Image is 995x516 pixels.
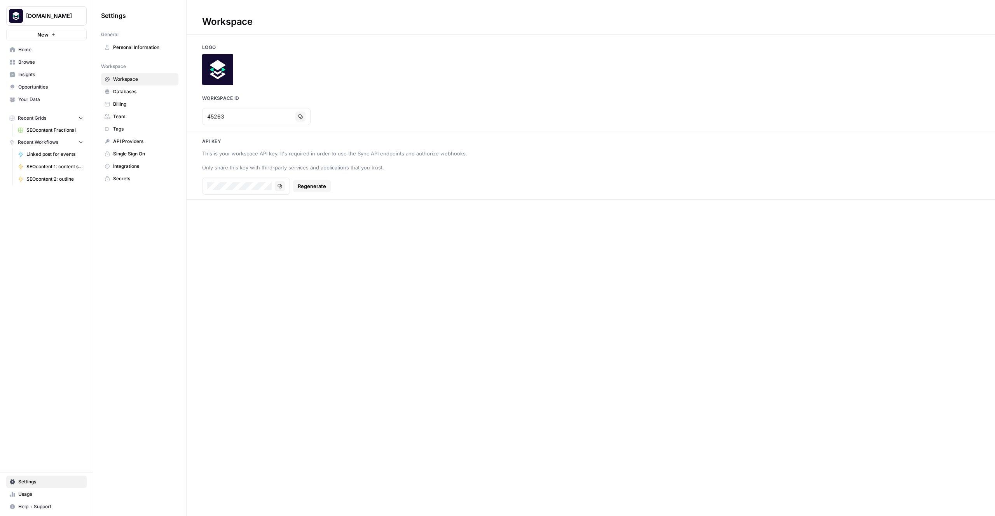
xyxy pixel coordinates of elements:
[26,163,83,170] span: SEOcontent 1: content search
[187,16,268,28] div: Workspace
[18,491,83,498] span: Usage
[113,138,175,145] span: API Providers
[101,41,178,54] a: Personal Information
[187,95,995,102] h3: Workspace Id
[18,84,83,91] span: Opportunities
[101,98,178,110] a: Billing
[18,503,83,510] span: Help + Support
[14,173,87,185] a: SEOcontent 2: outline
[298,182,326,190] span: Regenerate
[293,180,331,192] button: Regenerate
[14,148,87,160] a: Linked post for events
[113,175,175,182] span: Secrets
[101,73,178,85] a: Workspace
[113,113,175,120] span: Team
[37,31,49,38] span: New
[101,135,178,148] a: API Providers
[6,136,87,148] button: Recent Workflows
[18,478,83,485] span: Settings
[14,160,87,173] a: SEOcontent 1: content search
[26,127,83,134] span: SEOcontent Fractional
[113,44,175,51] span: Personal Information
[6,500,87,513] button: Help + Support
[202,164,591,171] div: Only share this key with third-party services and applications that you trust.
[6,476,87,488] a: Settings
[26,176,83,183] span: SEOcontent 2: outline
[6,68,87,81] a: Insights
[6,29,87,40] button: New
[6,93,87,106] a: Your Data
[113,101,175,108] span: Billing
[101,31,119,38] span: General
[187,138,995,145] h3: Api key
[101,85,178,98] a: Databases
[113,163,175,170] span: Integrations
[101,110,178,123] a: Team
[9,9,23,23] img: Platformengineering.org Logo
[6,488,87,500] a: Usage
[101,11,126,20] span: Settings
[6,112,87,124] button: Recent Grids
[14,124,87,136] a: SEOcontent Fractional
[202,150,591,157] div: This is your workspace API key. It's required in order to use the Sync API endpoints and authoriz...
[101,63,126,70] span: Workspace
[26,12,73,20] span: [DOMAIN_NAME]
[113,126,175,132] span: Tags
[202,54,233,85] img: Company Logo
[6,81,87,93] a: Opportunities
[187,44,995,51] h3: Logo
[18,115,46,122] span: Recent Grids
[101,148,178,160] a: Single Sign On
[6,44,87,56] a: Home
[18,46,83,53] span: Home
[113,150,175,157] span: Single Sign On
[6,56,87,68] a: Browse
[18,139,58,146] span: Recent Workflows
[18,96,83,103] span: Your Data
[113,88,175,95] span: Databases
[6,6,87,26] button: Workspace: Platformengineering.org
[26,151,83,158] span: Linked post for events
[18,71,83,78] span: Insights
[101,173,178,185] a: Secrets
[101,123,178,135] a: Tags
[113,76,175,83] span: Workspace
[101,160,178,173] a: Integrations
[18,59,83,66] span: Browse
